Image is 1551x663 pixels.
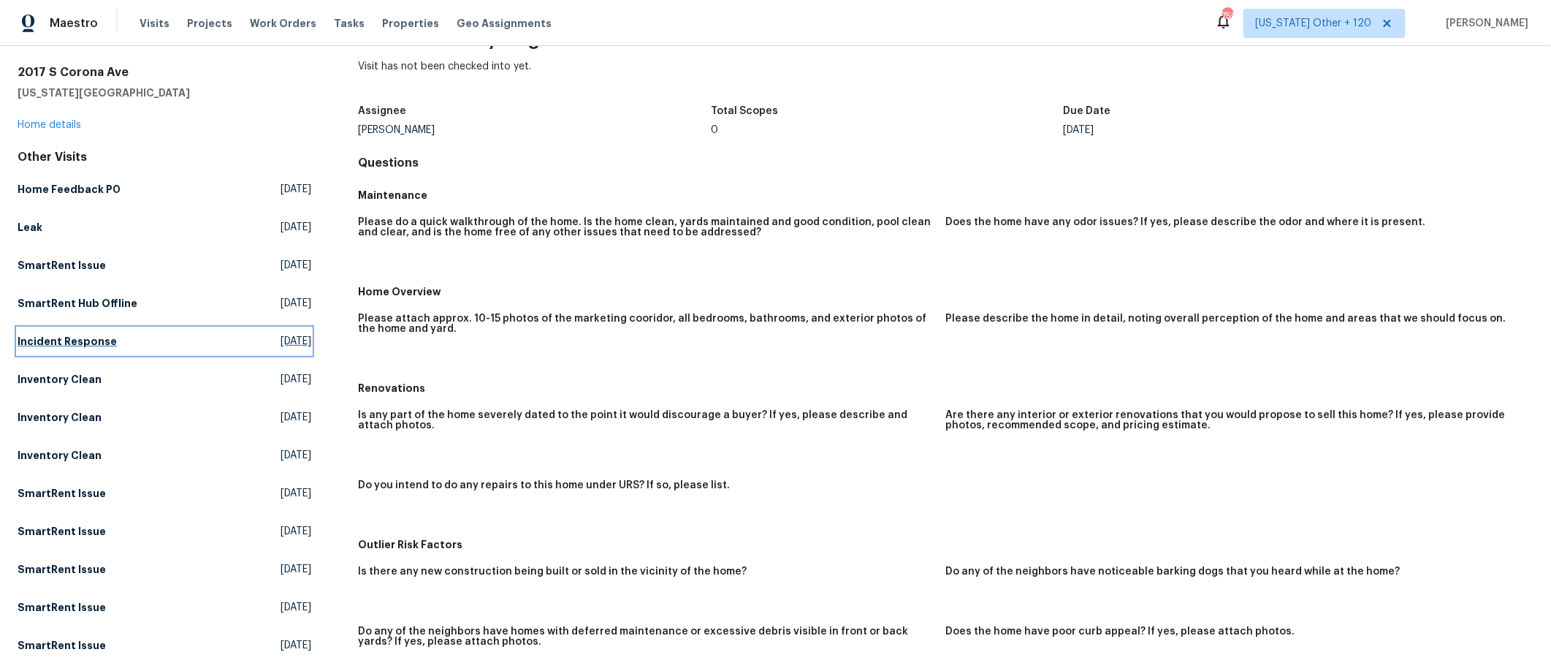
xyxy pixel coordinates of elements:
[1063,125,1416,135] div: [DATE]
[358,156,1533,170] h4: Questions
[18,600,106,615] h5: SmartRent Issue
[711,125,1064,135] div: 0
[358,381,1533,395] h5: Renovations
[18,258,106,273] h5: SmartRent Issue
[18,120,81,130] a: Home details
[358,410,934,431] h5: Is any part of the home severely dated to the point it would discourage a buyer? If yes, please d...
[281,372,311,387] span: [DATE]
[946,217,1426,227] h5: Does the home have any odor issues? If yes, please describe the odor and where it is present.
[18,296,137,311] h5: SmartRent Hub Offline
[281,638,311,653] span: [DATE]
[281,524,311,539] span: [DATE]
[18,448,102,463] h5: Inventory Clean
[18,182,121,197] h5: Home Feedback P0
[18,252,311,279] a: SmartRent Issue[DATE]
[18,632,311,659] a: SmartRent Issue[DATE]
[358,59,1533,97] div: Visit has not been checked into yet.
[457,16,552,31] span: Geo Assignments
[18,442,311,469] a: Inventory Clean[DATE]
[946,410,1522,431] h5: Are there any interior or exterior renovations that you would propose to sell this home? If yes, ...
[18,562,106,577] h5: SmartRent Issue
[18,214,311,240] a: Leak[DATE]
[281,562,311,577] span: [DATE]
[140,16,169,31] span: Visits
[358,188,1533,202] h5: Maintenance
[250,16,316,31] span: Work Orders
[358,125,711,135] div: [PERSON_NAME]
[1256,16,1372,31] span: [US_STATE] Other + 120
[18,65,311,80] h2: 2017 S Corona Ave
[18,372,102,387] h5: Inventory Clean
[281,182,311,197] span: [DATE]
[358,33,1533,48] h2: Listed Inventory Diagnostic
[281,410,311,425] span: [DATE]
[18,150,311,164] div: Other Visits
[18,404,311,431] a: Inventory Clean[DATE]
[358,284,1533,299] h5: Home Overview
[358,314,934,334] h5: Please attach approx. 10-15 photos of the marketing cooridor, all bedrooms, bathrooms, and exteri...
[18,594,311,621] a: SmartRent Issue[DATE]
[18,334,117,349] h5: Incident Response
[18,290,311,317] a: SmartRent Hub Offline[DATE]
[711,106,778,116] h5: Total Scopes
[946,567,1401,577] h5: Do any of the neighbors have noticeable barking dogs that you heard while at the home?
[281,334,311,349] span: [DATE]
[358,106,406,116] h5: Assignee
[334,18,365,29] span: Tasks
[18,328,311,355] a: Incident Response[DATE]
[281,448,311,463] span: [DATE]
[187,16,232,31] span: Projects
[946,314,1506,324] h5: Please describe the home in detail, noting overall perception of the home and areas that we shoul...
[358,537,1533,552] h5: Outlier Risk Factors
[18,480,311,507] a: SmartRent Issue[DATE]
[18,524,106,539] h5: SmartRent Issue
[281,296,311,311] span: [DATE]
[18,518,311,545] a: SmartRent Issue[DATE]
[281,600,311,615] span: [DATE]
[18,366,311,393] a: Inventory Clean[DATE]
[18,638,106,653] h5: SmartRent Issue
[358,567,747,577] h5: Is there any new construction being built or sold in the vicinity of the home?
[382,16,439,31] span: Properties
[281,486,311,501] span: [DATE]
[18,176,311,202] a: Home Feedback P0[DATE]
[358,217,934,238] h5: Please do a quick walkthrough of the home. Is the home clean, yards maintained and good condition...
[358,626,934,647] h5: Do any of the neighbors have homes with deferred maintenance or excessive debris visible in front...
[1222,9,1232,23] div: 750
[18,410,102,425] h5: Inventory Clean
[358,480,730,490] h5: Do you intend to do any repairs to this home under URS? If so, please list.
[50,16,98,31] span: Maestro
[281,258,311,273] span: [DATE]
[18,220,42,235] h5: Leak
[281,220,311,235] span: [DATE]
[18,486,106,501] h5: SmartRent Issue
[18,86,311,100] h5: [US_STATE][GEOGRAPHIC_DATA]
[1063,106,1110,116] h5: Due Date
[1441,16,1529,31] span: [PERSON_NAME]
[946,626,1295,637] h5: Does the home have poor curb appeal? If yes, please attach photos.
[18,556,311,583] a: SmartRent Issue[DATE]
